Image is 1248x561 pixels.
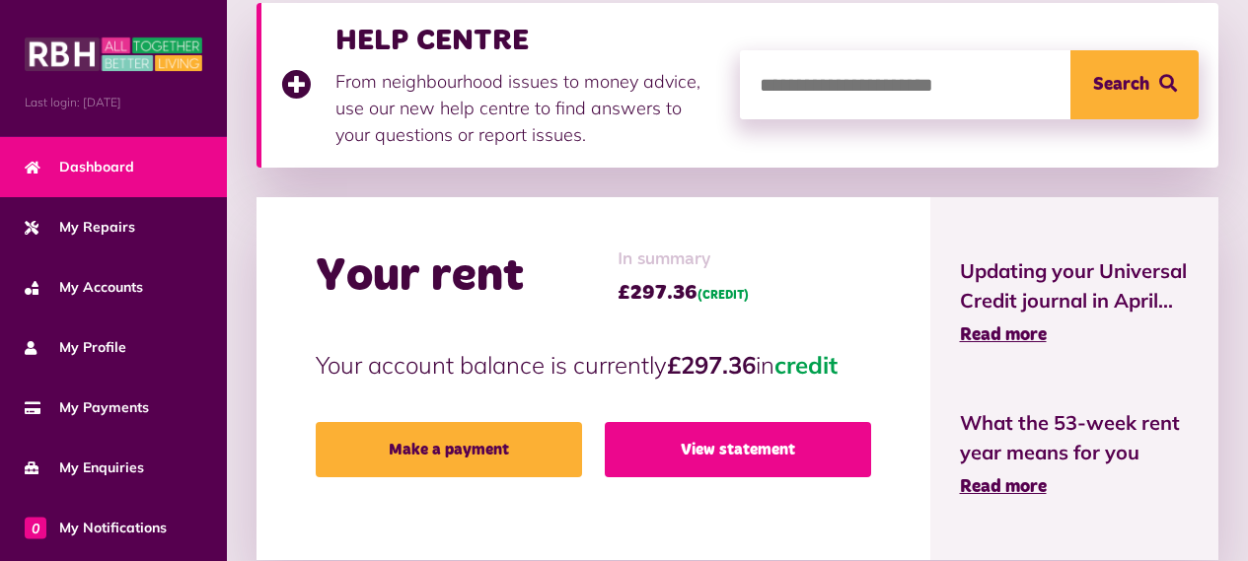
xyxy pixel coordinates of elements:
[25,94,202,111] span: Last login: [DATE]
[25,397,149,418] span: My Payments
[25,517,46,538] span: 0
[618,278,749,308] span: £297.36
[25,35,202,74] img: MyRBH
[960,478,1047,496] span: Read more
[960,408,1190,501] a: What the 53-week rent year means for you Read more
[316,248,524,306] h2: Your rent
[1093,50,1149,119] span: Search
[25,217,135,238] span: My Repairs
[960,256,1190,316] span: Updating your Universal Credit journal in April...
[960,326,1047,344] span: Read more
[774,350,838,380] span: credit
[960,408,1190,467] span: What the 53-week rent year means for you
[25,457,144,478] span: My Enquiries
[335,68,720,148] p: From neighbourhood issues to money advice, use our new help centre to find answers to your questi...
[25,277,143,298] span: My Accounts
[25,518,167,538] span: My Notifications
[25,337,126,358] span: My Profile
[1070,50,1199,119] button: Search
[960,256,1190,349] a: Updating your Universal Credit journal in April... Read more
[316,347,871,383] p: Your account balance is currently in
[618,246,749,273] span: In summary
[25,157,134,177] span: Dashboard
[697,290,749,302] span: (CREDIT)
[335,23,720,58] h3: HELP CENTRE
[667,350,756,380] strong: £297.36
[605,422,871,477] a: View statement
[316,422,582,477] a: Make a payment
